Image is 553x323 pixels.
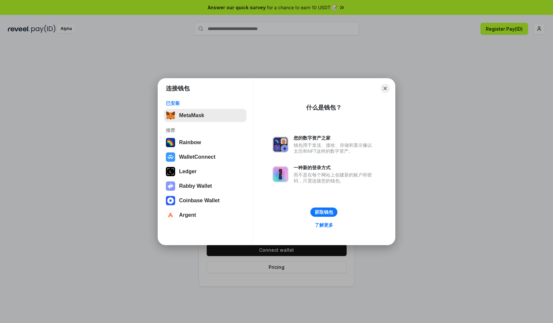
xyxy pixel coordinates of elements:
[166,210,175,220] img: svg+xml,%3Csvg%20width%3D%2228%22%20height%3D%2228%22%20viewBox%3D%220%200%2028%2028%22%20fill%3D...
[166,127,245,133] div: 推荐
[273,166,288,182] img: svg+xml,%3Csvg%20xmlns%3D%22http%3A%2F%2Fwww.w3.org%2F2000%2Fsvg%22%20fill%3D%22none%22%20viewBox...
[179,140,201,145] div: Rainbow
[179,198,220,204] div: Coinbase Wallet
[164,136,247,149] button: Rainbow
[294,135,375,141] div: 您的数字资产之家
[294,165,375,171] div: 一种新的登录方式
[164,179,247,193] button: Rabby Wallet
[166,111,175,120] img: svg+xml,%3Csvg%20fill%3D%22none%22%20height%3D%2233%22%20viewBox%3D%220%200%2035%2033%22%20width%...
[164,150,247,164] button: WalletConnect
[179,113,204,118] div: MetaMask
[294,172,375,184] div: 而不是在每个网站上创建新的账户和密码，只需连接您的钱包。
[294,142,375,154] div: 钱包用于发送、接收、存储和显示像以太坊和NFT这样的数字资产。
[164,194,247,207] button: Coinbase Wallet
[306,104,342,112] div: 什么是钱包？
[166,138,175,147] img: svg+xml,%3Csvg%20width%3D%22120%22%20height%3D%22120%22%20viewBox%3D%220%200%20120%20120%22%20fil...
[166,181,175,191] img: svg+xml,%3Csvg%20xmlns%3D%22http%3A%2F%2Fwww.w3.org%2F2000%2Fsvg%22%20fill%3D%22none%22%20viewBox...
[166,152,175,162] img: svg+xml,%3Csvg%20width%3D%2228%22%20height%3D%2228%22%20viewBox%3D%220%200%2028%2028%22%20fill%3D...
[381,84,390,93] button: Close
[179,169,197,175] div: Ledger
[166,196,175,205] img: svg+xml,%3Csvg%20width%3D%2228%22%20height%3D%2228%22%20viewBox%3D%220%200%2028%2028%22%20fill%3D...
[315,209,333,215] div: 获取钱包
[164,109,247,122] button: MetaMask
[164,165,247,178] button: Ledger
[315,222,333,228] div: 了解更多
[179,183,212,189] div: Rabby Wallet
[310,208,337,217] button: 获取钱包
[273,137,288,152] img: svg+xml,%3Csvg%20xmlns%3D%22http%3A%2F%2Fwww.w3.org%2F2000%2Fsvg%22%20fill%3D%22none%22%20viewBox...
[166,167,175,176] img: svg+xml,%3Csvg%20xmlns%3D%22http%3A%2F%2Fwww.w3.org%2F2000%2Fsvg%22%20width%3D%2228%22%20height%3...
[166,100,245,106] div: 已安装
[179,154,216,160] div: WalletConnect
[164,209,247,222] button: Argent
[166,84,190,92] h1: 连接钱包
[179,212,196,218] div: Argent
[311,221,337,229] a: 了解更多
